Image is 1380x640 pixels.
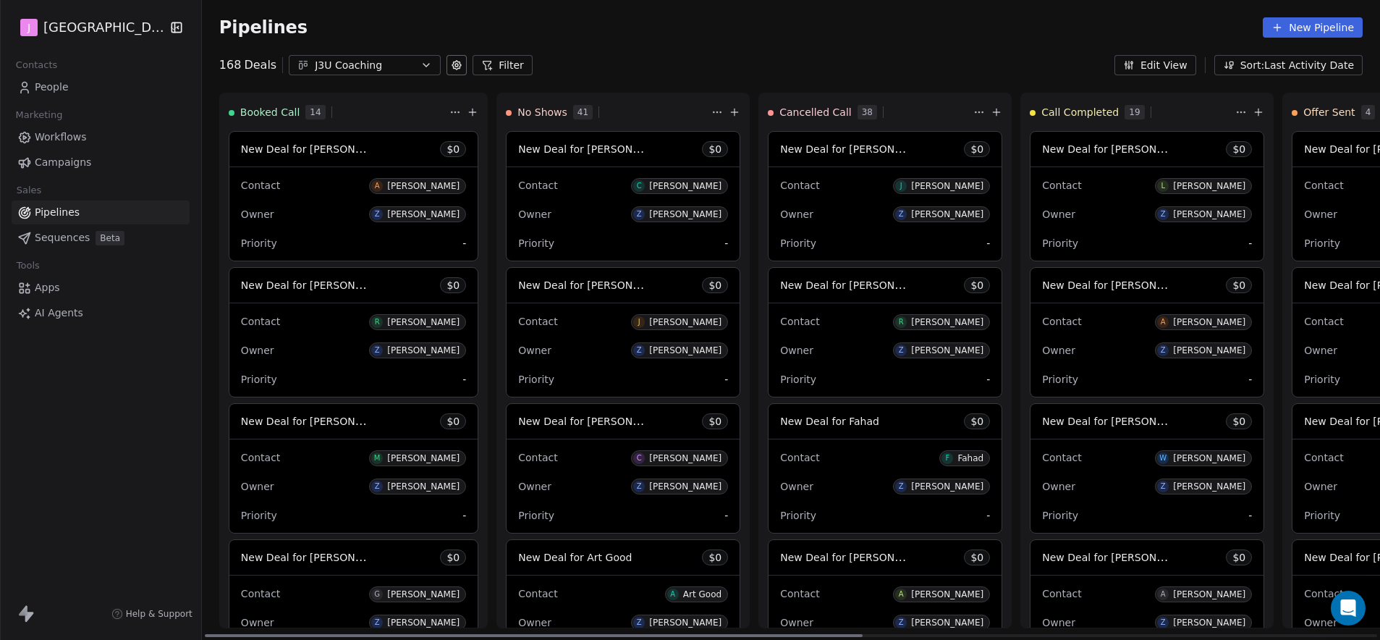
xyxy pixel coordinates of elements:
span: Contact [241,180,280,191]
span: - [1248,508,1252,523]
div: New Deal for [PERSON_NAME]$0ContactR[PERSON_NAME]OwnerZ[PERSON_NAME]Priority- [768,267,1002,397]
div: [PERSON_NAME] [649,209,721,219]
span: Contact [1304,452,1343,463]
div: [PERSON_NAME] [387,453,460,463]
button: Sort: Last Activity Date [1214,55,1363,75]
span: $ 0 [970,142,983,156]
div: New Deal for [PERSON_NAME]$0ContactC[PERSON_NAME]OwnerZ[PERSON_NAME]Priority- [506,131,740,261]
span: - [986,508,990,523]
span: New Deal for [PERSON_NAME] [1042,550,1195,564]
div: [PERSON_NAME] [911,181,983,191]
span: Owner [1042,209,1075,220]
button: Filter [473,55,533,75]
div: [PERSON_NAME] [1173,181,1245,191]
span: Owner [241,481,274,492]
span: J [27,20,30,35]
span: Sequences [35,230,90,245]
span: Owner [241,617,274,628]
span: - [462,236,466,250]
span: Contact [1304,180,1343,191]
span: Priority [780,237,816,249]
span: No Shows [517,105,567,119]
div: [PERSON_NAME] [649,481,721,492]
div: Z [375,209,380,220]
span: Priority [241,374,277,385]
div: [PERSON_NAME] [911,209,983,219]
div: G [374,589,380,600]
div: New Deal for [PERSON_NAME]$0ContactC[PERSON_NAME]OwnerZ[PERSON_NAME]Priority- [506,403,740,534]
span: $ 0 [446,278,460,292]
div: [PERSON_NAME] [1173,481,1245,492]
div: New Deal for [PERSON_NAME]$0ContactW[PERSON_NAME]OwnerZ[PERSON_NAME]Priority- [1030,403,1264,534]
span: 38 [858,105,877,119]
div: [PERSON_NAME] [387,209,460,219]
div: Art Good [683,589,722,599]
span: 4 [1361,105,1376,119]
span: New Deal for [PERSON_NAME] [1042,414,1195,428]
a: People [12,75,190,99]
span: Owner [518,481,551,492]
span: Contact [1042,180,1081,191]
div: New Deal for [PERSON_NAME]$0ContactR[PERSON_NAME]OwnerZ[PERSON_NAME]Priority- [229,267,478,397]
span: Owner [780,209,813,220]
div: A [670,589,675,600]
span: Pipelines [219,17,308,38]
button: J[GEOGRAPHIC_DATA] [17,15,159,40]
div: [PERSON_NAME] [387,618,460,628]
span: Owner [241,209,274,220]
div: [PERSON_NAME] [911,317,983,327]
div: Z [375,481,380,492]
div: Z [1161,617,1166,628]
span: $ 0 [708,278,721,292]
div: New Deal for Fahad$0ContactFFahadOwnerZ[PERSON_NAME]Priority- [768,403,1002,534]
div: [PERSON_NAME] [649,181,721,191]
span: - [986,236,990,250]
span: New Deal for [PERSON_NAME] [1042,278,1195,292]
span: Help & Support [126,608,192,620]
span: Call Completed [1041,105,1119,119]
span: New Deal for [PERSON_NAME] [780,550,933,564]
div: L [1161,180,1165,192]
span: Contact [241,588,280,599]
span: - [462,508,466,523]
div: New Deal for [PERSON_NAME]$0ContactL[PERSON_NAME]OwnerZ[PERSON_NAME]Priority- [1030,131,1264,261]
span: Priority [1304,374,1340,385]
div: No Shows41 [506,93,708,131]
span: New Deal for Art Good [518,552,632,563]
div: Call Completed19 [1030,93,1232,131]
div: Z [1161,209,1166,220]
div: [PERSON_NAME] [911,589,983,599]
span: 19 [1125,105,1144,119]
div: New Deal for [PERSON_NAME]$0ContactJ[PERSON_NAME]OwnerZ[PERSON_NAME]Priority- [506,267,740,397]
span: Booked Call [240,105,300,119]
div: C [637,452,642,464]
span: Owner [518,209,551,220]
span: $ 0 [708,550,721,565]
div: Z [899,617,904,628]
span: - [1248,236,1252,250]
span: Offer Sent [1303,105,1355,119]
span: New Deal for [PERSON_NAME] [780,142,933,156]
div: Z [899,345,904,356]
div: [PERSON_NAME] [911,618,983,628]
span: 41 [573,105,593,119]
button: Edit View [1114,55,1196,75]
div: [PERSON_NAME] [649,453,721,463]
span: Owner [518,617,551,628]
span: Contact [1042,588,1081,599]
span: Contact [780,588,819,599]
span: - [462,372,466,387]
div: [PERSON_NAME] [1173,453,1245,463]
span: People [35,80,69,95]
span: $ 0 [446,414,460,429]
span: - [1248,372,1252,387]
span: Priority [241,510,277,521]
span: New Deal for [PERSON_NAME] [518,142,671,156]
span: Contact [518,452,557,463]
div: 168 [219,56,276,74]
span: Priority [1042,510,1078,521]
div: New Deal for [PERSON_NAME]$0ContactA[PERSON_NAME]OwnerZ[PERSON_NAME]Priority- [229,131,478,261]
div: Booked Call14 [229,93,446,131]
div: Z [375,345,380,356]
span: Contact [780,452,819,463]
